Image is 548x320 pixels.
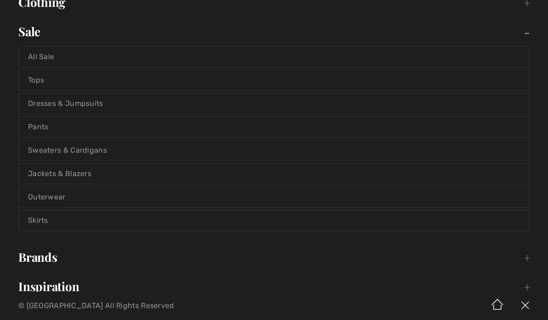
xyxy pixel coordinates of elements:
a: All Sale [19,47,529,67]
a: Pants [19,117,529,137]
a: Sale [9,22,539,42]
p: © [GEOGRAPHIC_DATA] All Rights Reserved [18,303,322,309]
img: X [511,292,539,320]
a: Tops [19,70,529,90]
a: Brands [9,247,539,267]
a: Jackets & Blazers [19,164,529,184]
a: Outerwear [19,187,529,207]
a: Skirts [19,210,529,231]
a: Sweaters & Cardigans [19,140,529,160]
img: Home [484,292,511,320]
a: Inspiration [9,276,539,297]
a: Dresses & Jumpsuits [19,94,529,114]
